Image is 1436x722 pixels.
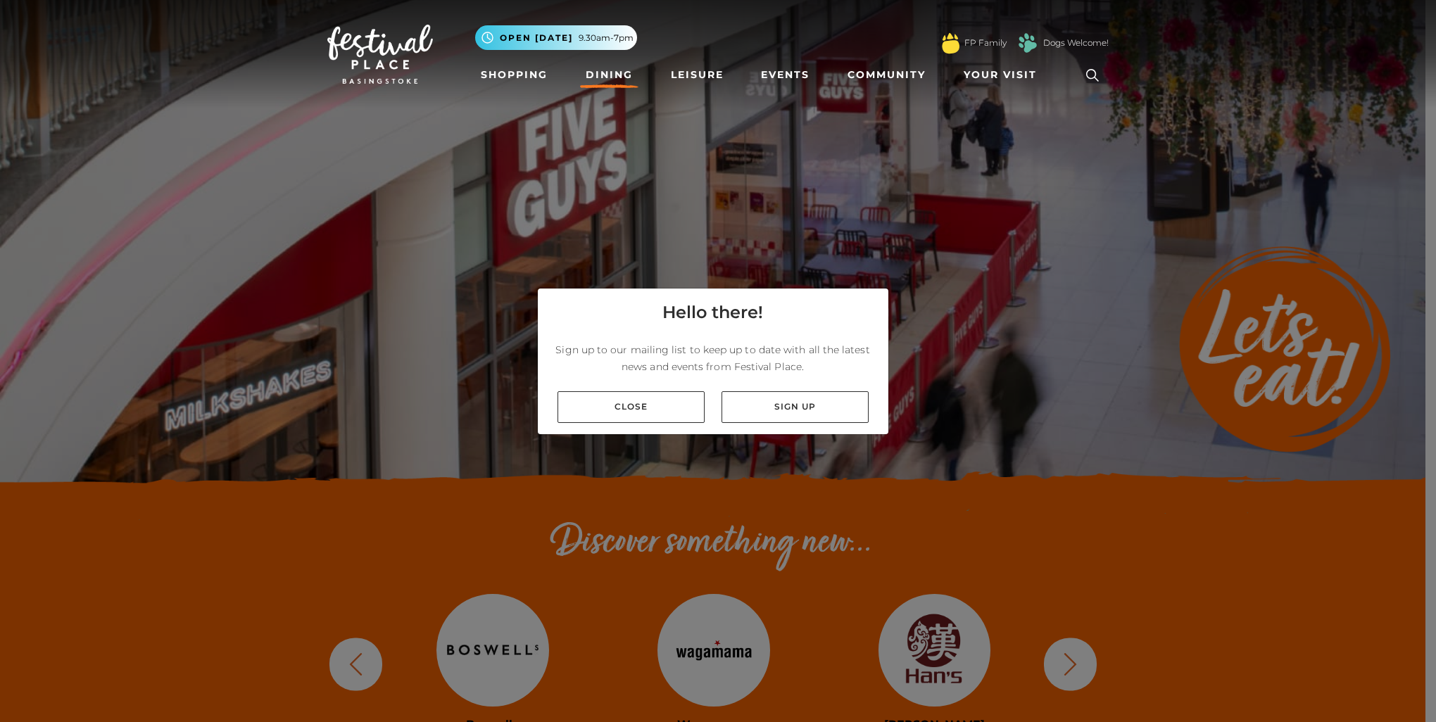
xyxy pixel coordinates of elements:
[327,25,433,84] img: Festival Place Logo
[549,341,877,375] p: Sign up to our mailing list to keep up to date with all the latest news and events from Festival ...
[665,62,729,88] a: Leisure
[558,391,705,423] a: Close
[662,300,763,325] h4: Hello there!
[964,68,1037,82] span: Your Visit
[755,62,815,88] a: Events
[964,37,1007,49] a: FP Family
[580,62,638,88] a: Dining
[1043,37,1109,49] a: Dogs Welcome!
[579,32,634,44] span: 9.30am-7pm
[722,391,869,423] a: Sign up
[475,25,637,50] button: Open [DATE] 9.30am-7pm
[475,62,553,88] a: Shopping
[500,32,573,44] span: Open [DATE]
[958,62,1050,88] a: Your Visit
[842,62,931,88] a: Community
